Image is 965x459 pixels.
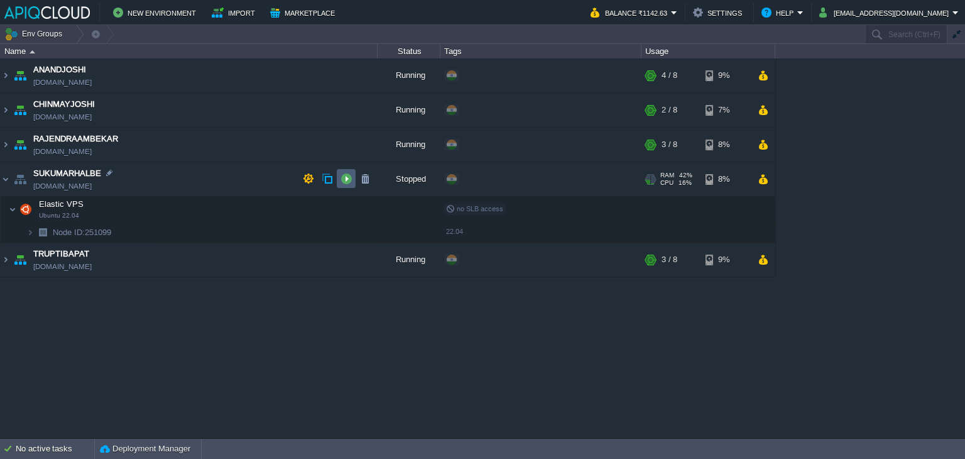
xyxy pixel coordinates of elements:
button: Settings [693,5,746,20]
a: SUKUMARHALBE [33,167,101,180]
a: ANANDJOSHI [33,64,86,76]
div: 3 / 8 [662,128,677,162]
img: AMDAwAAAACH5BAEAAAAALAAAAAABAAEAAAICRAEAOw== [11,162,29,196]
button: New Environment [113,5,200,20]
a: [DOMAIN_NAME] [33,180,92,192]
img: AMDAwAAAACH5BAEAAAAALAAAAAABAAEAAAICRAEAOw== [34,223,52,242]
a: [DOMAIN_NAME] [33,145,92,158]
img: AMDAwAAAACH5BAEAAAAALAAAAAABAAEAAAICRAEAOw== [1,58,11,92]
button: Balance ₹1142.63 [591,5,671,20]
a: CHINMAYJOSHI [33,98,95,111]
span: 42% [679,172,692,179]
div: 8% [706,128,746,162]
img: AMDAwAAAACH5BAEAAAAALAAAAAABAAEAAAICRAEAOw== [11,128,29,162]
img: AMDAwAAAACH5BAEAAAAALAAAAAABAAEAAAICRAEAOw== [1,93,11,127]
div: 8% [706,162,746,196]
div: 2 / 8 [662,93,677,127]
div: Running [378,243,440,277]
span: Ubuntu 22.04 [39,212,79,219]
img: AMDAwAAAACH5BAEAAAAALAAAAAABAAEAAAICRAEAOw== [1,243,11,277]
span: 16% [679,179,692,187]
div: Name [1,44,377,58]
img: AMDAwAAAACH5BAEAAAAALAAAAAABAAEAAAICRAEAOw== [1,162,11,196]
div: Running [378,58,440,92]
div: Running [378,128,440,162]
span: Elastic VPS [38,199,85,209]
button: Env Groups [4,25,67,43]
img: AMDAwAAAACH5BAEAAAAALAAAAAABAAEAAAICRAEAOw== [1,128,11,162]
div: Running [378,93,440,127]
img: AMDAwAAAACH5BAEAAAAALAAAAAABAAEAAAICRAEAOw== [30,50,35,53]
button: Help [761,5,797,20]
div: Stopped [378,162,440,196]
div: 4 / 8 [662,58,677,92]
span: no SLB access [446,205,503,213]
a: [DOMAIN_NAME] [33,76,92,89]
div: Usage [642,44,775,58]
a: Elastic VPSUbuntu 22.04 [38,199,85,209]
img: AMDAwAAAACH5BAEAAAAALAAAAAABAAEAAAICRAEAOw== [11,93,29,127]
span: Node ID: [53,228,85,237]
span: 22.04 [446,228,463,235]
div: 7% [706,93,746,127]
button: Import [212,5,259,20]
div: 9% [706,243,746,277]
div: Tags [441,44,641,58]
div: Status [378,44,440,58]
div: 3 / 8 [662,243,677,277]
button: Marketplace [270,5,339,20]
img: AMDAwAAAACH5BAEAAAAALAAAAAABAAEAAAICRAEAOw== [17,197,35,222]
a: Node ID:251099 [52,227,113,238]
a: [DOMAIN_NAME] [33,260,92,273]
span: CPU [660,179,673,187]
a: [DOMAIN_NAME] [33,111,92,123]
button: Deployment Manager [100,443,190,455]
img: AMDAwAAAACH5BAEAAAAALAAAAAABAAEAAAICRAEAOw== [11,243,29,277]
img: AMDAwAAAACH5BAEAAAAALAAAAAABAAEAAAICRAEAOw== [9,197,16,222]
a: RAJENDRAAMBEKAR [33,133,118,145]
img: AMDAwAAAACH5BAEAAAAALAAAAAABAAEAAAICRAEAOw== [11,58,29,92]
img: AMDAwAAAACH5BAEAAAAALAAAAAABAAEAAAICRAEAOw== [26,223,34,242]
a: TRUPTIBAPAT [33,248,89,260]
div: No active tasks [16,439,94,459]
span: RAM [660,172,674,179]
div: 9% [706,58,746,92]
button: [EMAIL_ADDRESS][DOMAIN_NAME] [819,5,952,20]
img: APIQCloud [4,6,90,19]
span: 251099 [52,227,113,238]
